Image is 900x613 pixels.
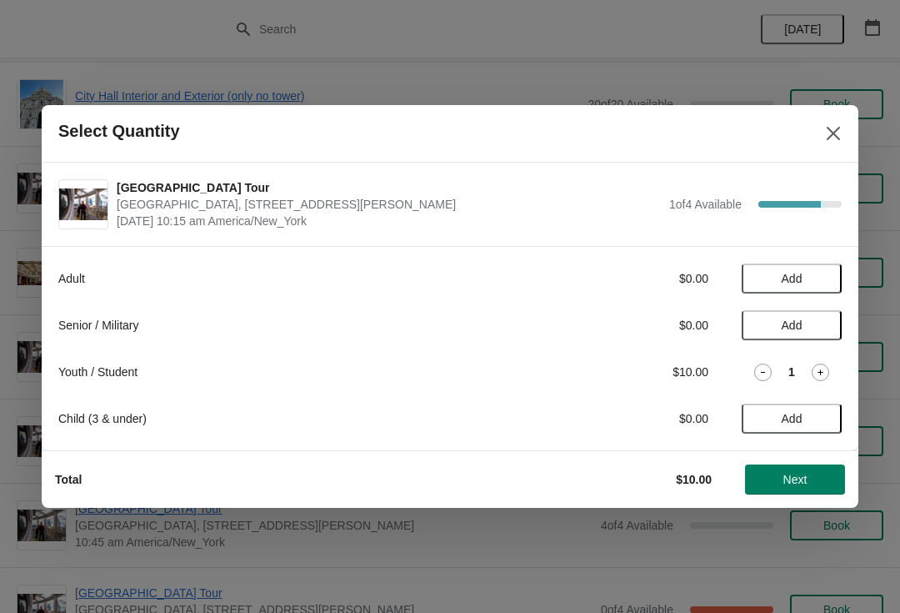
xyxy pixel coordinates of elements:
span: [DATE] 10:15 am America/New_York [117,213,661,229]
div: $0.00 [554,410,708,427]
strong: Total [55,473,82,486]
span: [GEOGRAPHIC_DATA], [STREET_ADDRESS][PERSON_NAME] [117,196,661,213]
div: Adult [58,270,521,287]
div: $0.00 [554,317,708,334]
span: 1 of 4 Available [669,198,742,211]
span: [GEOGRAPHIC_DATA] Tour [117,179,661,196]
strong: 1 [788,364,795,380]
div: Senior / Military [58,317,521,334]
button: Add [742,264,842,294]
strong: $10.00 [676,473,712,486]
img: City Hall Tower Tour | City Hall Visitor Center, 1400 John F Kennedy Boulevard Suite 121, Philade... [59,188,107,221]
button: Next [745,465,845,495]
h2: Select Quantity [58,122,180,141]
button: Add [742,310,842,340]
span: Next [783,473,807,486]
div: Youth / Student [58,364,521,380]
button: Add [742,404,842,434]
span: Add [782,412,802,425]
div: $0.00 [554,270,708,287]
div: Child (3 & under) [58,410,521,427]
span: Add [782,272,802,285]
span: Add [782,319,802,332]
button: Close [818,118,848,148]
div: $10.00 [554,364,708,380]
